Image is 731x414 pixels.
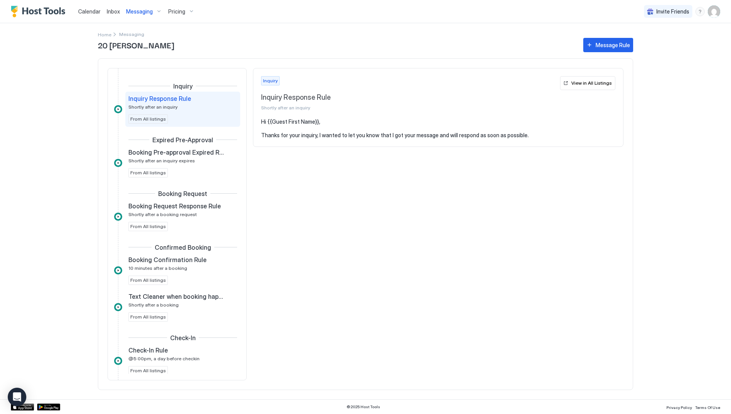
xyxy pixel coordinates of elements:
[168,8,185,15] span: Pricing
[155,244,211,251] span: Confirmed Booking
[666,405,692,410] span: Privacy Policy
[261,105,557,111] span: Shortly after an inquiry
[130,116,166,123] span: From All listings
[78,8,101,15] span: Calendar
[128,148,225,156] span: Booking Pre-approval Expired Rule
[128,302,179,308] span: Shortly after a booking
[98,32,111,37] span: Home
[560,76,615,90] button: View in All Listings
[128,256,207,264] span: Booking Confirmation Rule
[130,169,166,176] span: From All listings
[8,388,26,406] div: Open Intercom Messenger
[583,38,633,52] button: Message Rule
[107,7,120,15] a: Inbox
[128,346,168,354] span: Check-In Rule
[128,95,191,102] span: Inquiry Response Rule
[98,30,111,38] div: Breadcrumb
[695,403,720,411] a: Terms Of Use
[261,118,615,139] pre: Hi {{Guest First Name}}, Thanks for your inquiry, I wanted to let you know that I got your messag...
[261,93,557,102] span: Inquiry Response Rule
[656,8,689,15] span: Invite Friends
[666,403,692,411] a: Privacy Policy
[37,404,60,411] a: Google Play Store
[128,265,187,271] span: 10 minutes after a booking
[695,405,720,410] span: Terms Of Use
[596,41,630,49] div: Message Rule
[130,223,166,230] span: From All listings
[130,313,166,320] span: From All listings
[98,30,111,38] a: Home
[170,334,196,342] span: Check-In
[571,80,612,87] div: View in All Listings
[152,136,213,144] span: Expired Pre-Approval
[173,82,193,90] span: Inquiry
[78,7,101,15] a: Calendar
[119,31,144,37] span: Breadcrumb
[158,190,207,198] span: Booking Request
[11,404,34,411] a: App Store
[263,77,278,84] span: Inquiry
[128,158,195,164] span: Shortly after an inquiry expires
[98,39,576,51] span: 20 [PERSON_NAME]
[708,5,720,18] div: User profile
[130,367,166,374] span: From All listings
[128,104,178,110] span: Shortly after an inquiry
[128,211,197,217] span: Shortly after a booking request
[128,293,225,300] span: Text Cleaner when booking happens.
[695,7,705,16] div: menu
[126,8,153,15] span: Messaging
[107,8,120,15] span: Inbox
[128,202,221,210] span: Booking Request Response Rule
[347,404,380,409] span: © 2025 Host Tools
[11,6,69,17] a: Host Tools Logo
[130,277,166,284] span: From All listings
[128,356,200,361] span: @5:00pm, a day before checkin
